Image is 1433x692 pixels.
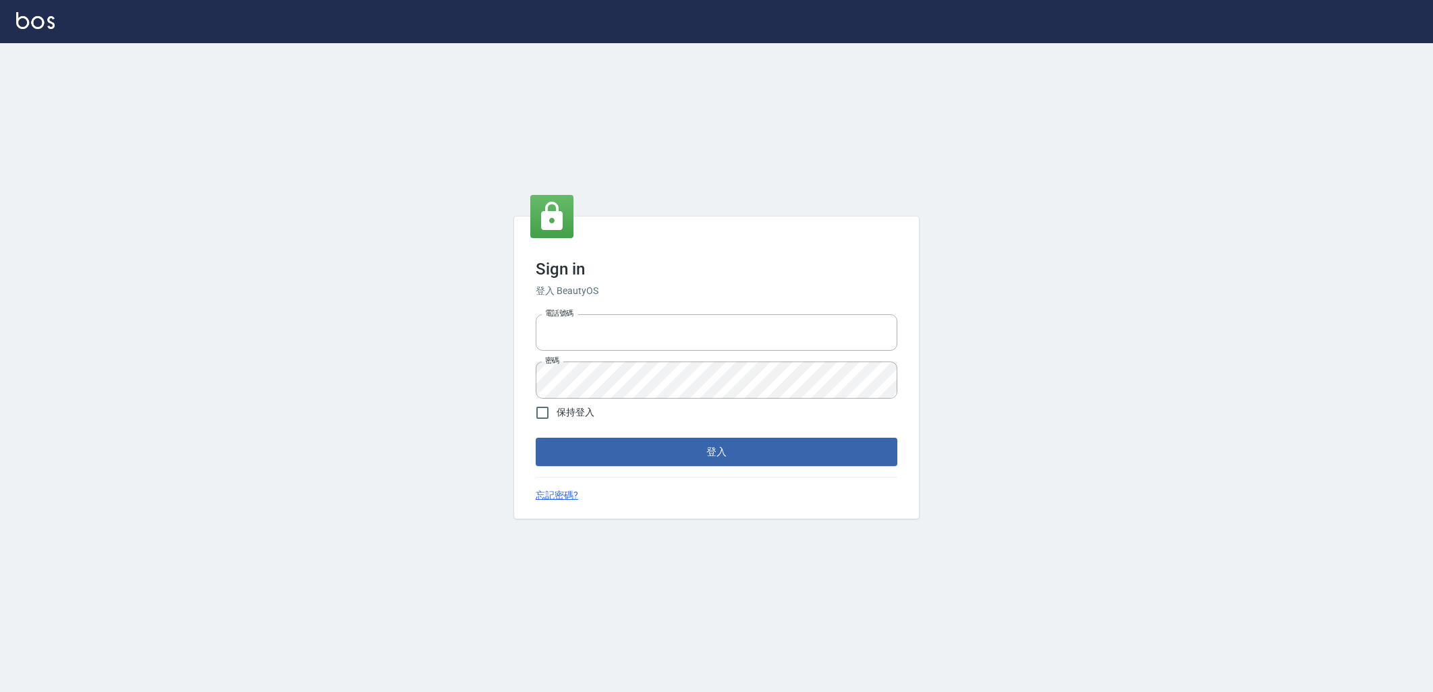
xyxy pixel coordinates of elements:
[536,438,897,466] button: 登入
[536,260,897,279] h3: Sign in
[536,488,578,502] a: 忘記密碼?
[557,405,594,420] span: 保持登入
[16,12,55,29] img: Logo
[545,308,573,318] label: 電話號碼
[545,355,559,366] label: 密碼
[536,284,897,298] h6: 登入 BeautyOS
